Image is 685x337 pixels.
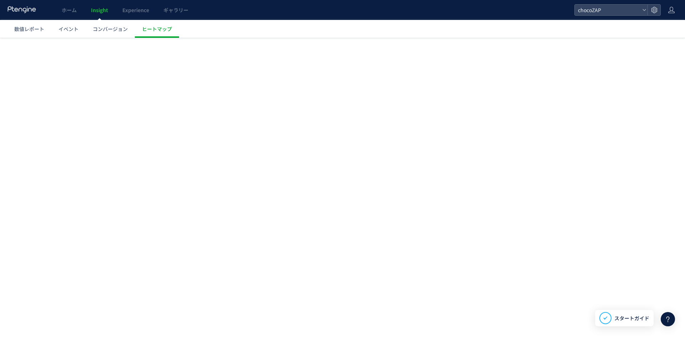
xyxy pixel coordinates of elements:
[59,25,78,32] span: イベント
[614,315,649,322] span: スタートガイド
[122,6,149,14] span: Experience
[14,25,44,32] span: 数値レポート
[93,25,128,32] span: コンバージョン
[91,6,108,14] span: Insight
[576,5,639,15] span: chocoZAP
[62,6,77,14] span: ホーム
[163,6,188,14] span: ギャラリー
[142,25,172,32] span: ヒートマップ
